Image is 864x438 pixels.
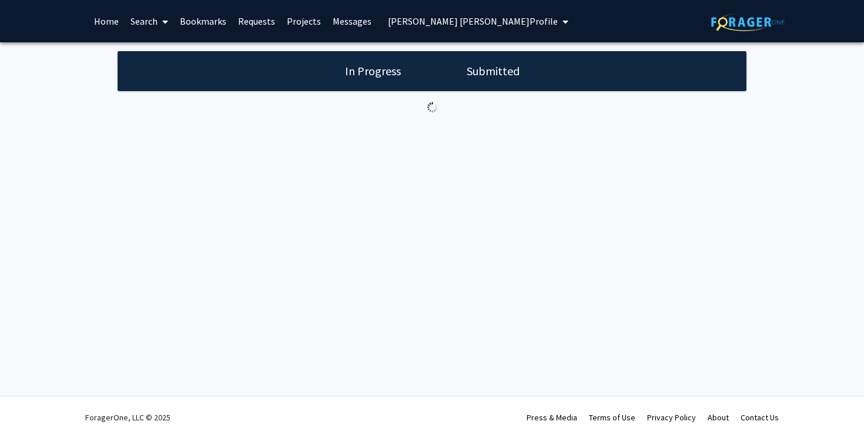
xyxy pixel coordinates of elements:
[422,97,443,118] img: Loading
[232,1,281,42] a: Requests
[708,412,729,423] a: About
[174,1,232,42] a: Bookmarks
[125,1,174,42] a: Search
[647,412,696,423] a: Privacy Policy
[281,1,327,42] a: Projects
[327,1,377,42] a: Messages
[463,63,523,79] h1: Submitted
[341,63,404,79] h1: In Progress
[388,15,558,27] span: [PERSON_NAME] [PERSON_NAME] Profile
[711,13,785,31] img: ForagerOne Logo
[85,397,170,438] div: ForagerOne, LLC © 2025
[527,412,577,423] a: Press & Media
[589,412,635,423] a: Terms of Use
[88,1,125,42] a: Home
[741,412,779,423] a: Contact Us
